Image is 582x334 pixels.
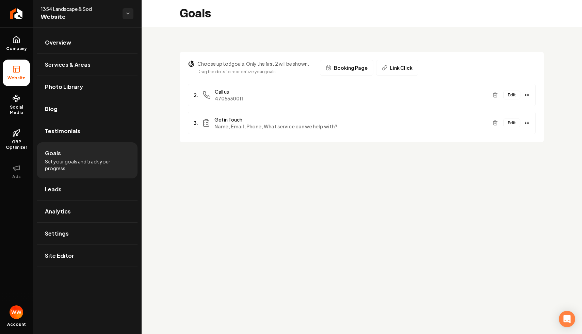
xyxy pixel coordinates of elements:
span: Leads [45,185,62,193]
span: Services & Areas [45,61,91,69]
button: Booking Page [320,60,373,76]
div: Open Intercom Messenger [559,311,575,327]
span: Blog [45,105,58,113]
span: Overview [45,38,71,47]
img: Will Wallace [10,305,23,319]
span: 1354 Landscape & Sod [41,5,117,12]
span: Name, Email, Phone, What service can we help with? [214,123,487,130]
a: Leads [37,178,138,200]
span: Booking Page [334,64,368,71]
li: 3.Get in TouchName, Email, Phone, What service can we help with?Edit [188,112,536,134]
span: Site Editor [45,252,74,260]
p: Choose up to 3 goals. Only the first 2 will be shown. [197,60,309,67]
span: GBP Optimizer [3,139,30,150]
li: 2.Call us4705530011Edit [188,84,536,106]
a: Blog [37,98,138,120]
img: Rebolt Logo [10,8,23,19]
a: Services & Areas [37,54,138,76]
span: 2. [194,92,198,98]
p: Drag the dots to reprioritize your goals [197,68,309,75]
span: Website [5,75,28,81]
a: Photo Library [37,76,138,98]
span: Set your goals and track your progress. [45,158,129,172]
span: Testimonials [45,127,80,135]
span: 3. [194,120,198,126]
span: Ads [10,174,23,179]
span: Account [7,322,26,327]
button: Edit [503,118,520,127]
a: Company [3,30,30,57]
span: Goals [45,149,61,157]
span: Get in Touch [214,116,487,123]
a: Settings [37,223,138,244]
button: Ads [3,158,30,185]
span: Settings [45,229,69,238]
button: Link Click [376,60,418,76]
a: Overview [37,32,138,53]
span: Call us [215,88,487,95]
h2: Goals [180,7,211,20]
span: Photo Library [45,83,83,91]
button: Open user button [10,305,23,319]
a: Site Editor [37,245,138,267]
a: Social Media [3,89,30,121]
a: Testimonials [37,120,138,142]
span: Website [41,12,117,22]
a: Analytics [37,201,138,222]
span: 4705530011 [215,95,487,102]
span: Link Click [390,64,413,71]
span: Company [3,46,30,51]
button: Edit [503,91,520,99]
a: GBP Optimizer [3,124,30,156]
span: Social Media [3,105,30,115]
span: Analytics [45,207,71,216]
